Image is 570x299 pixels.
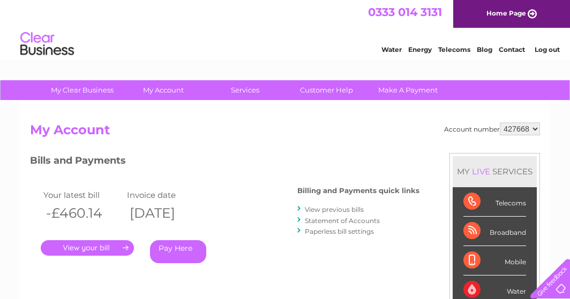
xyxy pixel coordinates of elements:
a: My Clear Business [38,80,126,100]
img: logo.png [20,28,74,60]
div: Mobile [463,246,526,275]
td: Your latest bill [41,188,124,202]
a: Paperless bill settings [305,227,374,235]
div: Telecoms [463,187,526,217]
div: LIVE [470,166,492,177]
td: Invoice date [124,188,208,202]
a: Energy [408,45,432,53]
a: Contact [499,45,525,53]
a: Blog [477,45,492,53]
a: Log out [535,45,560,53]
h2: My Account [30,122,540,143]
div: MY SERVICES [453,156,537,187]
a: My Account [119,80,208,100]
a: 0333 014 3131 [368,5,442,19]
a: . [41,240,134,256]
a: Services [201,80,289,100]
a: Water [381,45,402,53]
th: [DATE] [124,202,208,224]
div: Clear Business is a trading name of Verastar Limited (registered in [GEOGRAPHIC_DATA] No. 3667643... [33,6,539,52]
a: Pay Here [150,240,206,263]
a: Customer Help [282,80,371,100]
div: Broadband [463,217,526,246]
a: Make A Payment [364,80,452,100]
a: Telecoms [438,45,470,53]
h4: Billing and Payments quick links [297,187,419,195]
a: View previous bills [305,205,364,213]
th: -£460.14 [41,202,124,224]
div: Account number [444,122,540,135]
h3: Bills and Payments [30,153,419,172]
a: Statement of Accounts [305,217,380,225]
